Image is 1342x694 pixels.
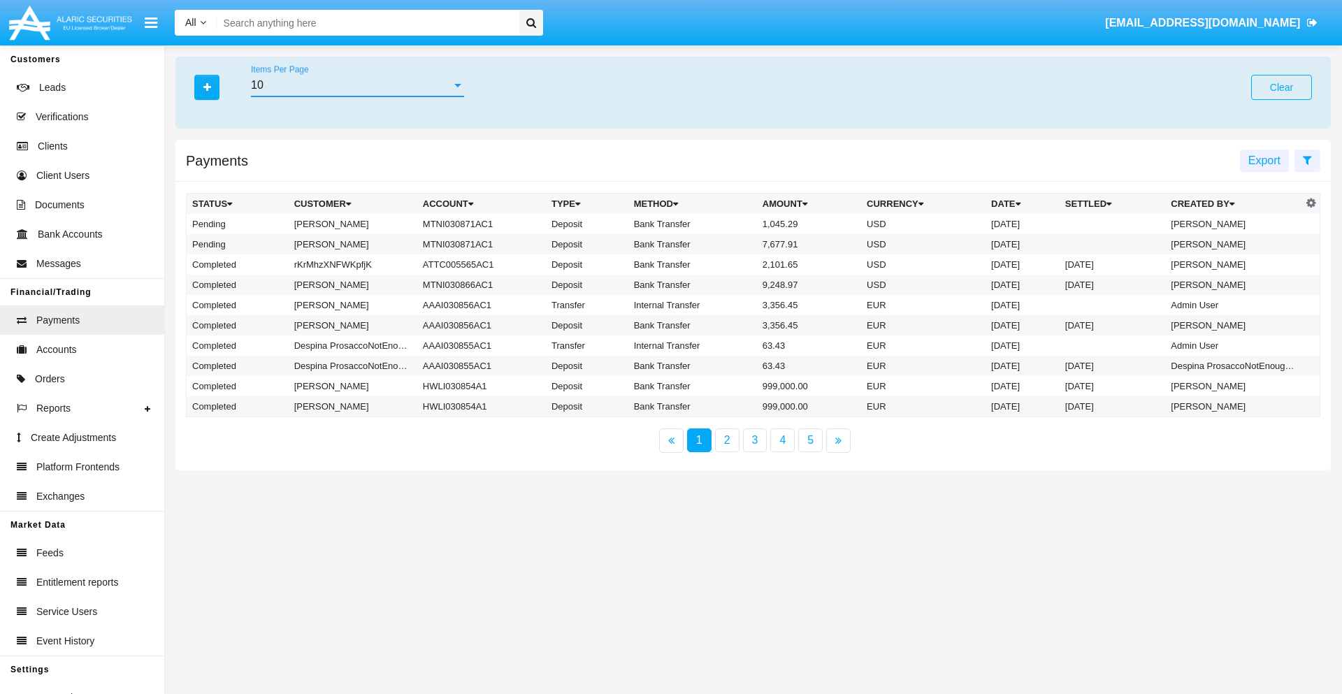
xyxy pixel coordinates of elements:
td: 1,045.29 [757,214,861,234]
td: Bank Transfer [628,396,757,417]
td: 2,101.65 [757,254,861,275]
th: Method [628,194,757,215]
td: [PERSON_NAME] [1165,315,1302,335]
td: [PERSON_NAME] [289,315,417,335]
td: [PERSON_NAME] [1165,396,1302,417]
td: [PERSON_NAME] [289,234,417,254]
td: [PERSON_NAME] [289,214,417,234]
th: Created By [1165,194,1302,215]
td: Bank Transfer [628,356,757,376]
th: Status [187,194,289,215]
td: 999,000.00 [757,396,861,417]
span: Event History [36,634,94,649]
td: [DATE] [986,214,1060,234]
span: Create Adjustments [31,431,116,445]
td: [DATE] [986,234,1060,254]
td: Pending [187,214,289,234]
td: Internal Transfer [628,335,757,356]
td: EUR [861,356,986,376]
td: Bank Transfer [628,275,757,295]
td: USD [861,275,986,295]
td: [DATE] [986,376,1060,396]
td: 999,000.00 [757,376,861,396]
td: MTNI030871AC1 [417,214,546,234]
td: [DATE] [1060,396,1165,417]
th: Customer [289,194,417,215]
td: [DATE] [1060,376,1165,396]
nav: paginator [175,428,1331,453]
a: 1 [687,428,712,452]
td: Deposit [546,254,628,275]
td: HWLI030854A1 [417,376,546,396]
td: 7,677.91 [757,234,861,254]
span: Accounts [36,342,77,357]
span: 10 [251,79,264,91]
span: Orders [35,372,65,386]
td: Deposit [546,315,628,335]
span: Export [1248,154,1280,166]
span: Reports [36,401,71,416]
td: Completed [187,356,289,376]
th: Date [986,194,1060,215]
td: Deposit [546,214,628,234]
td: EUR [861,295,986,315]
img: Logo image [7,2,134,43]
span: Bank Accounts [38,227,103,242]
span: Feeds [36,546,64,561]
td: [PERSON_NAME] [289,376,417,396]
td: EUR [861,335,986,356]
td: Admin User [1165,295,1302,315]
td: Deposit [546,275,628,295]
td: Bank Transfer [628,315,757,335]
td: Completed [187,254,289,275]
td: Despina ProsaccoNotEnoughMoney [1165,356,1302,376]
td: [DATE] [986,396,1060,417]
td: EUR [861,396,986,417]
td: Deposit [546,356,628,376]
td: [DATE] [986,275,1060,295]
a: All [175,15,217,30]
span: Documents [35,198,85,212]
span: Exchanges [36,489,85,504]
td: rKrMhzXNFWKpfjK [289,254,417,275]
td: Deposit [546,376,628,396]
span: Messages [36,256,81,271]
a: [EMAIL_ADDRESS][DOMAIN_NAME] [1099,3,1325,43]
td: ATTC005565AC1 [417,254,546,275]
td: [DATE] [1060,315,1165,335]
td: [PERSON_NAME] [289,396,417,417]
a: 4 [770,428,795,452]
td: Admin User [1165,335,1302,356]
td: Despina ProsaccoNotEnoughMoney [289,335,417,356]
td: AAAI030855AC1 [417,356,546,376]
a: 2 [715,428,739,452]
td: [DATE] [986,295,1060,315]
td: [DATE] [986,254,1060,275]
td: [PERSON_NAME] [1165,376,1302,396]
span: Client Users [36,168,89,183]
td: Internal Transfer [628,295,757,315]
span: Entitlement reports [36,575,119,590]
td: Completed [187,376,289,396]
span: [EMAIL_ADDRESS][DOMAIN_NAME] [1105,17,1300,29]
td: Completed [187,315,289,335]
span: Service Users [36,605,97,619]
th: Amount [757,194,861,215]
td: [DATE] [1060,254,1165,275]
td: 63.43 [757,335,861,356]
td: HWLI030854A1 [417,396,546,417]
a: 5 [798,428,823,452]
td: [DATE] [986,315,1060,335]
td: Transfer [546,335,628,356]
td: EUR [861,376,986,396]
td: Deposit [546,234,628,254]
span: Payments [36,313,80,328]
td: 3,356.45 [757,315,861,335]
td: EUR [861,315,986,335]
span: Platform Frontends [36,460,120,475]
td: [PERSON_NAME] [289,275,417,295]
td: Completed [187,275,289,295]
td: [PERSON_NAME] [289,295,417,315]
td: USD [861,234,986,254]
input: Search [217,10,514,36]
